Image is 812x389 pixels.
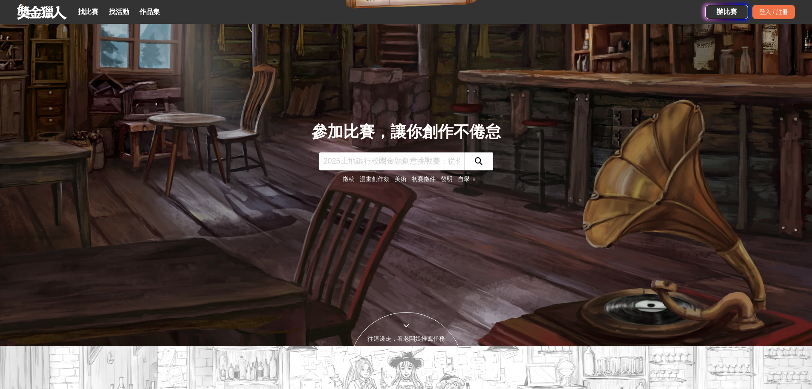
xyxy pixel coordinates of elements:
[395,175,407,182] a: 美術
[349,334,463,343] div: 往這邊走，看老闆娘推薦任務
[343,175,355,182] a: 徵稿
[752,5,795,19] div: 登入 / 註冊
[312,120,501,144] div: 參加比賽，讓你創作不倦怠
[412,175,436,182] a: 初賽徵件
[105,6,133,18] a: 找活動
[360,175,390,182] a: 漫畫創作祭
[136,6,163,18] a: 作品集
[705,5,748,19] a: 辦比賽
[75,6,102,18] a: 找比賽
[441,175,453,182] a: 發明
[319,152,464,170] input: 2025土地銀行校園金融創意挑戰賽：從你出發 開啟智慧金融新頁
[458,175,470,182] a: 自學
